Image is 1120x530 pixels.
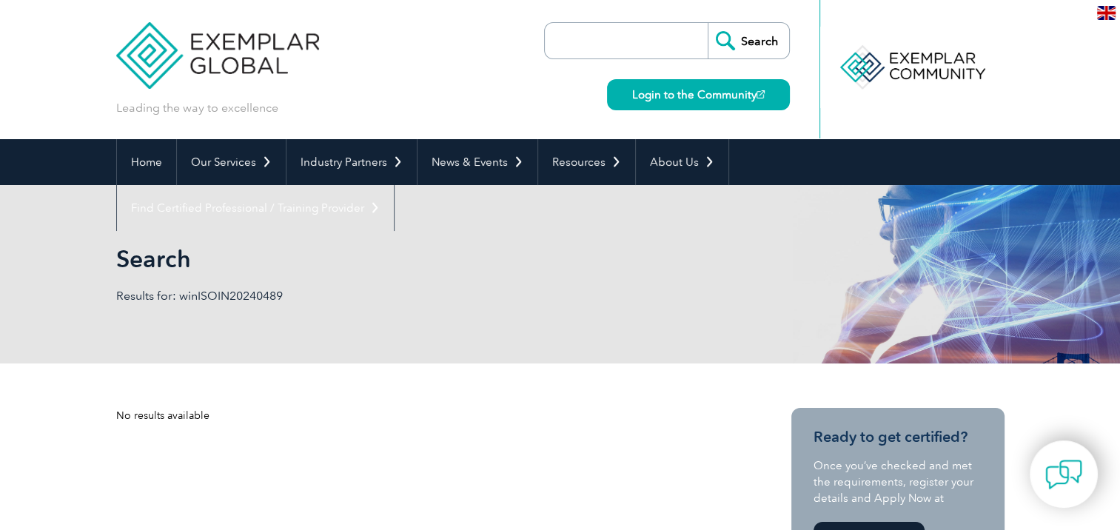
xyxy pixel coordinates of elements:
[286,139,417,185] a: Industry Partners
[117,139,176,185] a: Home
[757,90,765,98] img: open_square.png
[636,139,728,185] a: About Us
[116,244,685,273] h1: Search
[814,428,982,446] h3: Ready to get certified?
[116,100,278,116] p: Leading the way to excellence
[116,288,560,304] p: Results for: winISOIN20240489
[708,23,789,58] input: Search
[538,139,635,185] a: Resources
[418,139,537,185] a: News & Events
[1045,456,1082,493] img: contact-chat.png
[116,408,738,423] div: No results available
[607,79,790,110] a: Login to the Community
[814,457,982,506] p: Once you’ve checked and met the requirements, register your details and Apply Now at
[117,185,394,231] a: Find Certified Professional / Training Provider
[1097,6,1116,20] img: en
[177,139,286,185] a: Our Services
